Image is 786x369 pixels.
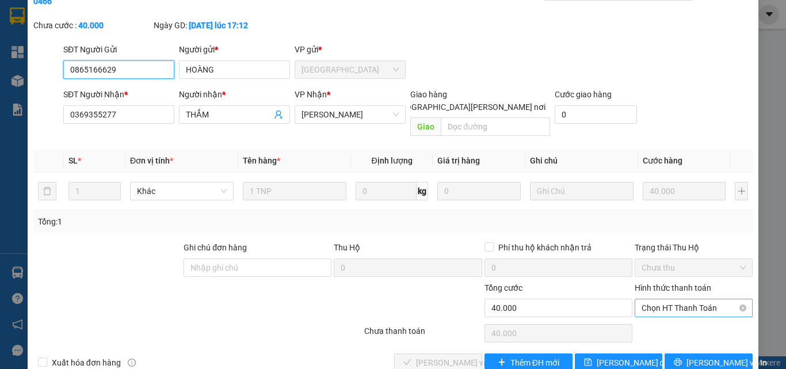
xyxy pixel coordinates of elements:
[63,43,174,56] div: SĐT Người Gửi
[363,325,483,345] div: Chưa thanh toán
[137,182,227,200] span: Khác
[643,156,682,165] span: Cước hàng
[642,259,746,276] span: Chưa thu
[441,117,550,136] input: Dọc đường
[498,358,506,367] span: plus
[510,356,559,369] span: Thêm ĐH mới
[686,356,767,369] span: [PERSON_NAME] và In
[184,243,247,252] label: Ghi chú đơn hàng
[597,356,671,369] span: [PERSON_NAME] đổi
[417,182,428,200] span: kg
[555,90,612,99] label: Cước giao hàng
[635,241,753,254] div: Trạng thái Thu Hộ
[189,21,248,30] b: [DATE] lúc 17:12
[494,241,596,254] span: Phí thu hộ khách nhận trả
[295,43,406,56] div: VP gửi
[38,215,304,228] div: Tổng: 1
[295,90,327,99] span: VP Nhận
[530,182,634,200] input: Ghi Chú
[274,110,283,119] span: user-add
[179,88,290,101] div: Người nhận
[302,106,399,123] span: Cao Tốc
[243,156,280,165] span: Tên hàng
[739,305,746,311] span: close-circle
[437,182,520,200] input: 0
[735,182,748,200] button: plus
[179,43,290,56] div: Người gửi
[33,19,151,32] div: Chưa cước :
[410,117,441,136] span: Giao
[47,356,125,369] span: Xuất hóa đơn hàng
[643,182,726,200] input: 0
[674,358,682,367] span: printer
[63,88,174,101] div: SĐT Người Nhận
[555,105,637,124] input: Cước giao hàng
[130,156,173,165] span: Đơn vị tính
[437,156,480,165] span: Giá trị hàng
[635,283,711,292] label: Hình thức thanh toán
[68,156,78,165] span: SL
[154,19,272,32] div: Ngày GD:
[38,182,56,200] button: delete
[243,182,346,200] input: VD: Bàn, Ghế
[584,358,592,367] span: save
[388,101,550,113] span: [GEOGRAPHIC_DATA][PERSON_NAME] nơi
[410,90,447,99] span: Giao hàng
[302,61,399,78] span: Sài Gòn
[642,299,746,317] span: Chọn HT Thanh Toán
[78,21,104,30] b: 40.000
[525,150,638,172] th: Ghi chú
[484,283,522,292] span: Tổng cước
[334,243,360,252] span: Thu Hộ
[371,156,412,165] span: Định lượng
[128,359,136,367] span: info-circle
[184,258,331,277] input: Ghi chú đơn hàng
